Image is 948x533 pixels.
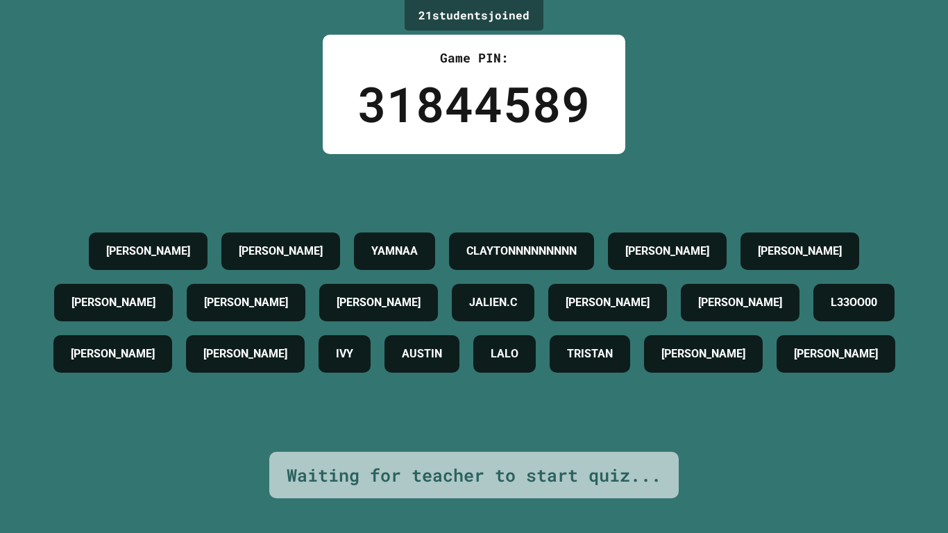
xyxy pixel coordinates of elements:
[71,346,155,362] h4: [PERSON_NAME]
[337,294,421,311] h4: [PERSON_NAME]
[758,243,842,260] h4: [PERSON_NAME]
[204,294,288,311] h4: [PERSON_NAME]
[794,346,878,362] h4: [PERSON_NAME]
[491,346,518,362] h4: LALO
[71,294,155,311] h4: [PERSON_NAME]
[371,243,418,260] h4: YAMNAA
[336,346,353,362] h4: IVY
[357,49,591,67] div: Game PIN:
[466,243,577,260] h4: CLAYTONNNNNNNNN
[625,243,709,260] h4: [PERSON_NAME]
[566,294,650,311] h4: [PERSON_NAME]
[203,346,287,362] h4: [PERSON_NAME]
[698,294,782,311] h4: [PERSON_NAME]
[661,346,745,362] h4: [PERSON_NAME]
[106,243,190,260] h4: [PERSON_NAME]
[469,294,517,311] h4: JALIEN.C
[287,462,661,489] div: Waiting for teacher to start quiz...
[567,346,613,362] h4: TRISTAN
[831,294,877,311] h4: L33OO00
[357,67,591,140] div: 31844589
[402,346,442,362] h4: AUSTIN
[239,243,323,260] h4: [PERSON_NAME]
